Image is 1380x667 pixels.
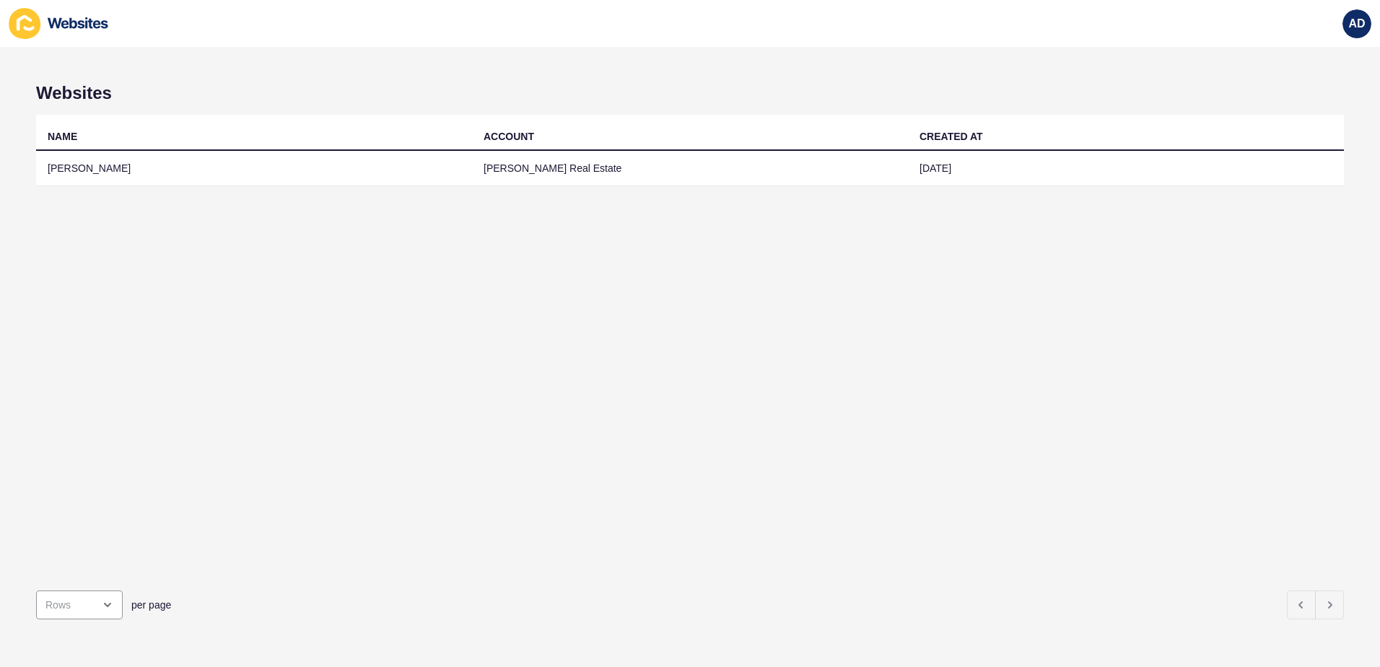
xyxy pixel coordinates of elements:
[1348,17,1365,31] span: AD
[36,83,1344,103] h1: Websites
[484,129,534,144] div: ACCOUNT
[920,129,983,144] div: CREATED AT
[36,151,472,186] td: [PERSON_NAME]
[131,598,171,612] span: per page
[908,151,1344,186] td: [DATE]
[472,151,908,186] td: [PERSON_NAME] Real Estate
[48,129,77,144] div: NAME
[36,590,123,619] div: open menu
